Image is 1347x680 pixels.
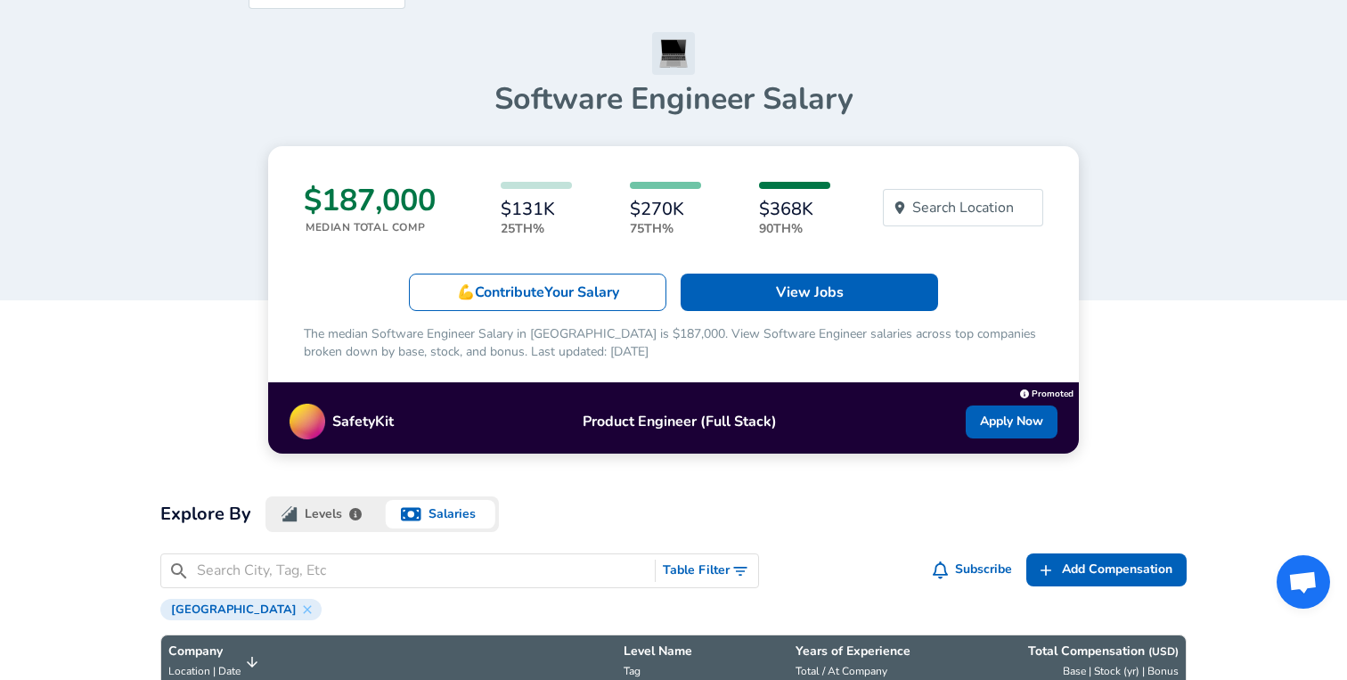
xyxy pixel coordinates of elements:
div: Open chat [1277,555,1330,609]
button: levels.fyi logoLevels [265,496,382,532]
h2: Explore By [160,500,251,528]
p: View Jobs [776,282,844,303]
span: Location | Date [168,664,241,678]
h3: $187,000 [304,182,436,219]
a: Apply Now [966,406,1057,438]
a: 💪ContributeYour Salary [409,274,666,311]
p: Total Compensation [1028,643,1179,660]
p: 💪 Contribute [457,282,619,303]
p: 75th% [630,219,701,238]
h6: $368K [759,200,830,219]
a: Promoted [1020,384,1074,400]
button: Subscribe [929,553,1020,586]
p: 90th% [759,219,830,238]
p: Company [168,643,241,660]
p: SafetyKit [332,411,394,432]
button: (USD) [1148,644,1179,660]
input: Search City, Tag, Etc [197,560,648,582]
span: Base | Stock (yr) | Bonus [1063,664,1179,678]
button: Toggle Search Filters [656,554,758,587]
h1: Software Engineer Salary [160,80,1187,118]
h6: $131K [501,200,572,219]
a: Add Compensation [1026,553,1187,586]
span: Your Salary [544,283,619,302]
img: Software Engineer Icon [652,32,695,75]
span: [GEOGRAPHIC_DATA] [164,602,304,617]
p: Years of Experience [796,643,943,660]
p: Level Name [624,643,781,660]
div: [GEOGRAPHIC_DATA] [160,599,322,620]
p: Product Engineer (Full Stack) [394,411,966,432]
span: Total / At Company [796,664,887,678]
a: View Jobs [681,274,938,311]
button: salaries [382,496,499,532]
p: 25th% [501,219,572,238]
h6: $270K [630,200,701,219]
span: Tag [624,664,641,678]
img: levels.fyi logo [282,506,298,522]
span: Add Compensation [1062,559,1172,581]
img: Promo Logo [290,404,325,439]
p: Median Total Comp [306,219,436,235]
p: Search Location [912,197,1014,218]
p: The median Software Engineer Salary in [GEOGRAPHIC_DATA] is $187,000. View Software Engineer sala... [304,325,1043,361]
